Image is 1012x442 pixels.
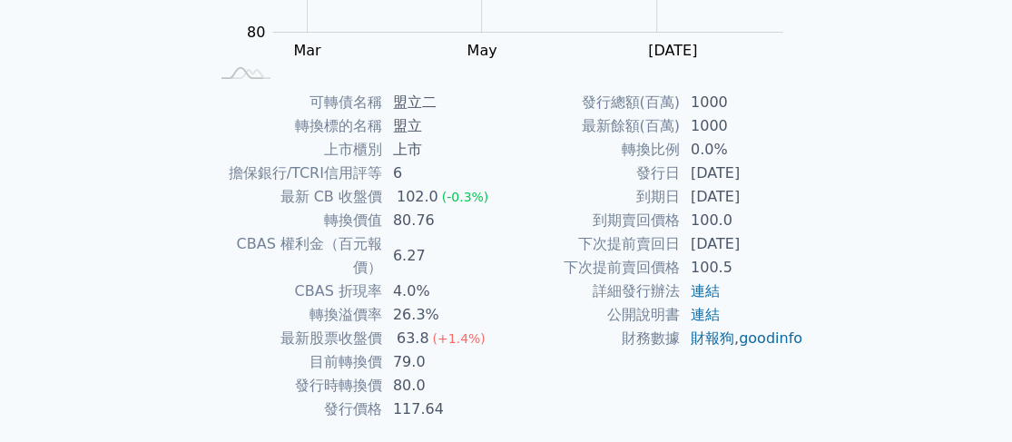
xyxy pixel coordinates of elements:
[467,42,496,59] tspan: May
[393,185,442,209] div: 102.0
[680,256,804,280] td: 100.5
[680,232,804,256] td: [DATE]
[382,350,506,374] td: 79.0
[209,209,382,232] td: 轉換價值
[247,23,265,40] tspan: 80
[506,114,680,138] td: 最新餘額(百萬)
[209,162,382,185] td: 擔保銀行/TCRI信用評等
[680,209,804,232] td: 100.0
[382,398,506,421] td: 117.64
[209,232,382,280] td: CBAS 權利金（百元報價）
[209,280,382,303] td: CBAS 折現率
[209,91,382,114] td: 可轉債名稱
[691,329,734,347] a: 財報狗
[393,327,433,350] div: 63.8
[680,185,804,209] td: [DATE]
[209,350,382,374] td: 目前轉換價
[209,398,382,421] td: 發行價格
[209,185,382,209] td: 最新 CB 收盤價
[506,232,680,256] td: 下次提前賣回日
[382,280,506,303] td: 4.0%
[442,190,489,204] span: (-0.3%)
[382,162,506,185] td: 6
[209,138,382,162] td: 上市櫃別
[680,114,804,138] td: 1000
[209,327,382,350] td: 最新股票收盤價
[506,327,680,350] td: 財務數據
[680,327,804,350] td: ,
[382,114,506,138] td: 盟立
[432,331,485,346] span: (+1.4%)
[739,329,802,347] a: goodinfo
[506,280,680,303] td: 詳細發行辦法
[382,138,506,162] td: 上市
[680,162,804,185] td: [DATE]
[648,42,697,59] tspan: [DATE]
[506,303,680,327] td: 公開說明書
[209,374,382,398] td: 發行時轉換價
[506,256,680,280] td: 下次提前賣回價格
[209,114,382,138] td: 轉換標的名稱
[506,138,680,162] td: 轉換比例
[382,209,506,232] td: 80.76
[382,303,506,327] td: 26.3%
[506,91,680,114] td: 發行總額(百萬)
[506,162,680,185] td: 發行日
[680,91,804,114] td: 1000
[506,209,680,232] td: 到期賣回價格
[506,185,680,209] td: 到期日
[691,306,720,323] a: 連結
[382,91,506,114] td: 盟立二
[209,303,382,327] td: 轉換溢價率
[382,232,506,280] td: 6.27
[680,138,804,162] td: 0.0%
[293,42,321,59] tspan: Mar
[382,374,506,398] td: 80.0
[691,282,720,300] a: 連結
